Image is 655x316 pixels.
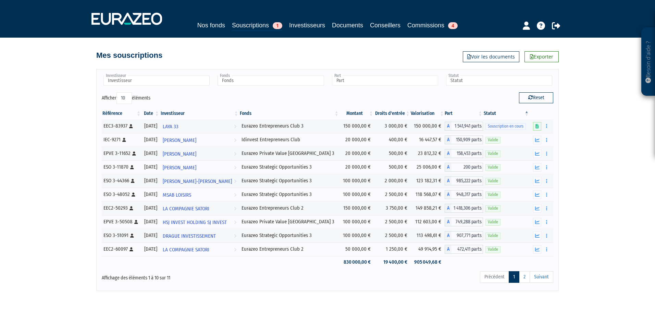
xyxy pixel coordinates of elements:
th: Date: activer pour trier la colonne par ordre croissant [141,108,160,119]
td: 20 000,00 € [339,147,374,160]
td: 112 603,00 € [411,215,445,229]
span: 200 parts [452,163,483,172]
a: [PERSON_NAME] [160,160,239,174]
td: 150 000,00 € [339,201,374,215]
div: Eurazeo Entrepreneurs Club 2 [242,205,337,212]
td: 2 500,00 € [374,188,411,201]
span: A [445,149,452,158]
span: 749,288 parts [452,218,483,226]
td: 2 500,00 € [374,229,411,242]
div: Eurazeo Strategic Opportunities 3 [242,191,337,198]
div: A - Eurazeo Private Value Europe 3 [445,218,483,226]
div: ESO 3-44366 [103,177,139,184]
h4: Mes souscriptions [96,51,162,60]
div: A - Eurazeo Entrepreneurs Club 3 [445,122,483,131]
div: EEC2-50293 [103,205,139,212]
td: 20 000,00 € [339,133,374,147]
span: A [445,135,452,144]
button: Reset [519,92,553,103]
td: 19 400,00 € [374,256,411,268]
div: [DATE] [144,163,157,171]
span: 907,771 parts [452,231,483,240]
i: [Français] Personne physique [132,193,135,197]
i: [Français] Personne physique [129,124,133,128]
span: LA COMPAGNIE SATORI [163,202,209,215]
div: ESO 3-51091 [103,232,139,239]
i: Voir l'investisseur [234,120,236,133]
th: Investisseur: activer pour trier la colonne par ordre croissant [160,108,239,119]
div: A - Eurazeo Strategic Opportunities 3 [445,190,483,199]
td: 100 000,00 € [339,188,374,201]
td: 400,00 € [374,133,411,147]
a: Suivant [530,271,553,283]
td: 100 000,00 € [339,229,374,242]
span: Valide [485,192,500,198]
i: Voir l'investisseur [234,134,236,147]
a: Nos fonds [197,21,225,30]
span: Valide [485,205,500,212]
span: HSJ INVEST HOLDING SJ INVEST [163,216,227,229]
td: 905 049,68 € [411,256,445,268]
span: Valide [485,178,500,184]
span: MSAB LOISIRS [163,189,191,201]
a: Exporter [524,51,559,62]
span: 1 418,306 parts [452,204,483,213]
i: [Français] Personne physique [131,179,135,183]
a: DRAGUE INVESTISSEMENT [160,229,239,242]
div: [DATE] [144,136,157,143]
a: Documents [332,21,363,30]
p: Besoin d'aide ? [644,31,652,93]
a: [PERSON_NAME] [160,133,239,147]
span: Valide [485,233,500,239]
div: A - Eurazeo Entrepreneurs Club 2 [445,204,483,213]
span: 1 [273,22,282,29]
div: EEC2-60097 [103,246,139,253]
select: Afficheréléments [116,92,132,104]
span: Valide [485,246,500,253]
a: Conseillers [370,21,400,30]
td: 100 000,00 € [339,174,374,188]
th: Fonds: activer pour trier la colonne par ordre croissant [239,108,339,119]
a: Investisseurs [289,21,325,30]
div: IEC-9271 [103,136,139,143]
i: Voir l'investisseur [234,216,236,229]
i: Voir l'investisseur [234,161,236,174]
img: 1732889491-logotype_eurazeo_blanc_rvb.png [91,13,162,25]
span: A [445,204,452,213]
a: 1 [509,271,519,283]
div: [DATE] [144,232,157,239]
a: 2 [519,271,530,283]
span: 150,909 parts [452,135,483,144]
td: 20 000,00 € [339,160,374,174]
a: [PERSON_NAME]-[PERSON_NAME] [160,174,239,188]
span: A [445,231,452,240]
span: [PERSON_NAME] [163,134,196,147]
div: [DATE] [144,122,157,130]
div: A - Eurazeo Entrepreneurs Club 2 [445,245,483,254]
i: [Français] Personne physique [129,247,133,251]
i: Voir l'investisseur [234,243,236,256]
div: Eurazeo Private Value [GEOGRAPHIC_DATA] 3 [242,218,337,225]
span: 158,453 parts [452,149,483,158]
td: 1 250,00 € [374,242,411,256]
span: A [445,163,452,172]
td: 3 750,00 € [374,201,411,215]
a: MSAB LOISIRS [160,188,239,201]
span: Souscription en cours [485,123,526,130]
a: Voir les documents [463,51,519,62]
td: 113 498,61 € [411,229,445,242]
i: [Français] Personne physique [132,152,136,156]
a: HSJ INVEST HOLDING SJ INVEST [160,215,239,229]
i: [Français] Personne physique [122,138,126,142]
div: ESO 3-48052 [103,191,139,198]
div: Affichage des éléments 1 à 10 sur 11 [102,271,284,281]
span: 948,317 parts [452,190,483,199]
a: LA COMPAGNIE SATORI [160,242,239,256]
td: 150 000,00 € [411,119,445,133]
span: 985,222 parts [452,176,483,185]
span: 472,411 parts [452,245,483,254]
td: 150 000,00 € [339,119,374,133]
i: Voir l'investisseur [234,175,236,188]
td: 16 447,57 € [411,133,445,147]
td: 830 000,00 € [339,256,374,268]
